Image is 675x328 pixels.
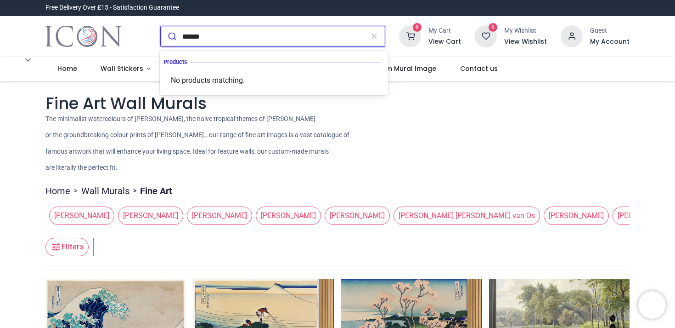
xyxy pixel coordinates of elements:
p: famous artwork that will enhance your living space. Ideal for feature walls, our custom-made murals [45,147,630,156]
iframe: Customer reviews powered by Trustpilot [437,3,630,12]
button: [PERSON_NAME] [45,207,114,225]
a: View Cart [428,37,461,46]
span: Contact us [460,64,498,73]
span: Products [163,58,191,66]
span: Wall Stickers [101,64,143,73]
span: Home [57,64,77,73]
p: or the groundbreaking colour prints of [PERSON_NAME].. our range of fine art images is a vast cat... [45,131,630,140]
span: [PERSON_NAME] [544,207,609,225]
a: My Account [590,37,630,46]
button: [PERSON_NAME] [252,207,321,225]
button: [PERSON_NAME] [PERSON_NAME] van Os [390,207,540,225]
button: Clear [364,26,385,46]
button: [PERSON_NAME] [183,207,252,225]
li: Fine Art [129,184,172,197]
a: Home [45,184,70,197]
button: [PERSON_NAME] [114,207,183,225]
a: View Wishlist [504,37,547,46]
span: [PERSON_NAME] [325,207,390,225]
p: The minimalist watercolours of [PERSON_NAME], the naive tropical themes of [PERSON_NAME] [45,115,630,124]
h1: Fine Art Wall Murals [45,92,630,115]
div: Guest [590,26,630,35]
div: My Wishlist [504,26,547,35]
div: My Cart [428,26,461,35]
button: [PERSON_NAME] [321,207,390,225]
p: are literally the perfect fit. [45,163,630,173]
span: > [129,186,140,196]
a: Wall Stickers [89,57,163,81]
button: Filters [45,238,89,256]
button: [PERSON_NAME] [540,207,609,225]
iframe: Brevo live chat [638,291,666,319]
sup: 0 [489,23,497,32]
span: > [70,186,81,196]
button: Submit [161,26,182,46]
span: [PERSON_NAME] [49,207,114,225]
a: 0 [399,32,421,40]
span: [PERSON_NAME] [118,207,183,225]
a: 0 [475,32,497,40]
img: Icon Wall Stickers [45,23,121,49]
span: [PERSON_NAME] [187,207,252,225]
div: Free Delivery Over £15 - Satisfaction Guarantee [45,3,179,12]
div: No products matching. [163,69,384,92]
span: [PERSON_NAME] [PERSON_NAME] van Os [394,207,540,225]
a: Wall Murals [81,184,129,197]
sup: 0 [413,23,422,32]
a: Logo of Icon Wall Stickers [45,23,121,49]
span: [PERSON_NAME] [256,207,321,225]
